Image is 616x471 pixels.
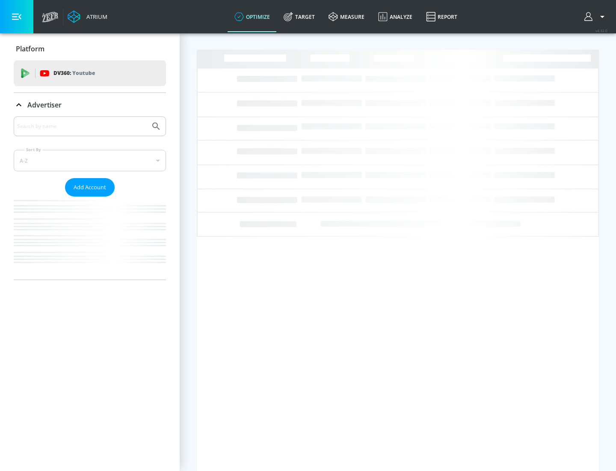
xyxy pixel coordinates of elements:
a: measure [322,1,371,32]
a: Report [419,1,464,32]
div: Atrium [83,13,107,21]
input: Search by name [17,121,147,132]
a: Atrium [68,10,107,23]
button: Add Account [65,178,115,197]
div: Platform [14,37,166,61]
label: Sort By [24,147,43,152]
span: v 4.32.0 [595,28,607,33]
a: Analyze [371,1,419,32]
span: Add Account [74,182,106,192]
div: Advertiser [14,93,166,117]
div: DV360: Youtube [14,60,166,86]
p: Platform [16,44,44,54]
p: Youtube [72,69,95,78]
p: DV360: [53,69,95,78]
div: Advertiser [14,116,166,280]
a: Target [277,1,322,32]
div: A-Z [14,150,166,171]
nav: list of Advertiser [14,197,166,280]
a: optimize [228,1,277,32]
p: Advertiser [27,100,62,110]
